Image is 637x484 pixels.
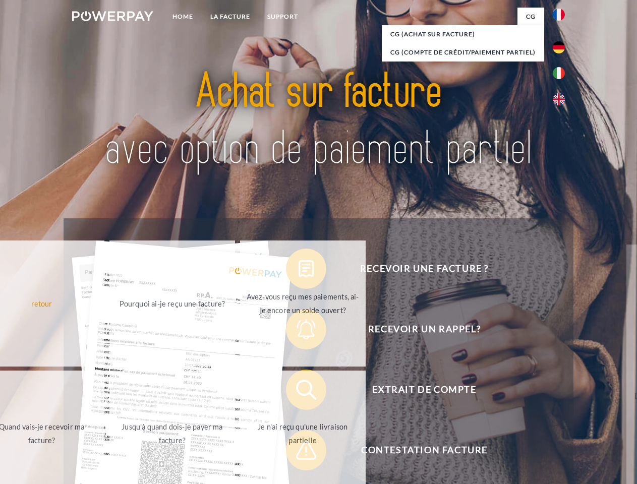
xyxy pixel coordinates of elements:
img: title-powerpay_fr.svg [96,48,541,193]
a: CG (Compte de crédit/paiement partiel) [382,43,544,62]
img: en [553,93,565,105]
div: Pourquoi ai-je reçu une facture? [115,296,229,310]
img: it [553,67,565,79]
a: Support [259,8,307,26]
button: Contestation Facture [286,430,548,470]
button: Recevoir un rappel? [286,309,548,349]
span: Recevoir un rappel? [301,309,548,349]
div: Je n'ai reçu qu'une livraison partielle [246,420,360,447]
a: Avez-vous reçu mes paiements, ai-je encore un solde ouvert? [240,240,366,367]
div: Avez-vous reçu mes paiements, ai-je encore un solde ouvert? [246,290,360,317]
a: CG [517,8,544,26]
a: CG (achat sur facture) [382,25,544,43]
a: LA FACTURE [202,8,259,26]
span: Recevoir une facture ? [301,249,548,289]
a: Home [164,8,202,26]
div: Jusqu'à quand dois-je payer ma facture? [115,420,229,447]
img: logo-powerpay-white.svg [72,11,153,21]
span: Extrait de compte [301,370,548,410]
img: de [553,41,565,53]
button: Recevoir une facture ? [286,249,548,289]
img: fr [553,9,565,21]
span: Contestation Facture [301,430,548,470]
button: Extrait de compte [286,370,548,410]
